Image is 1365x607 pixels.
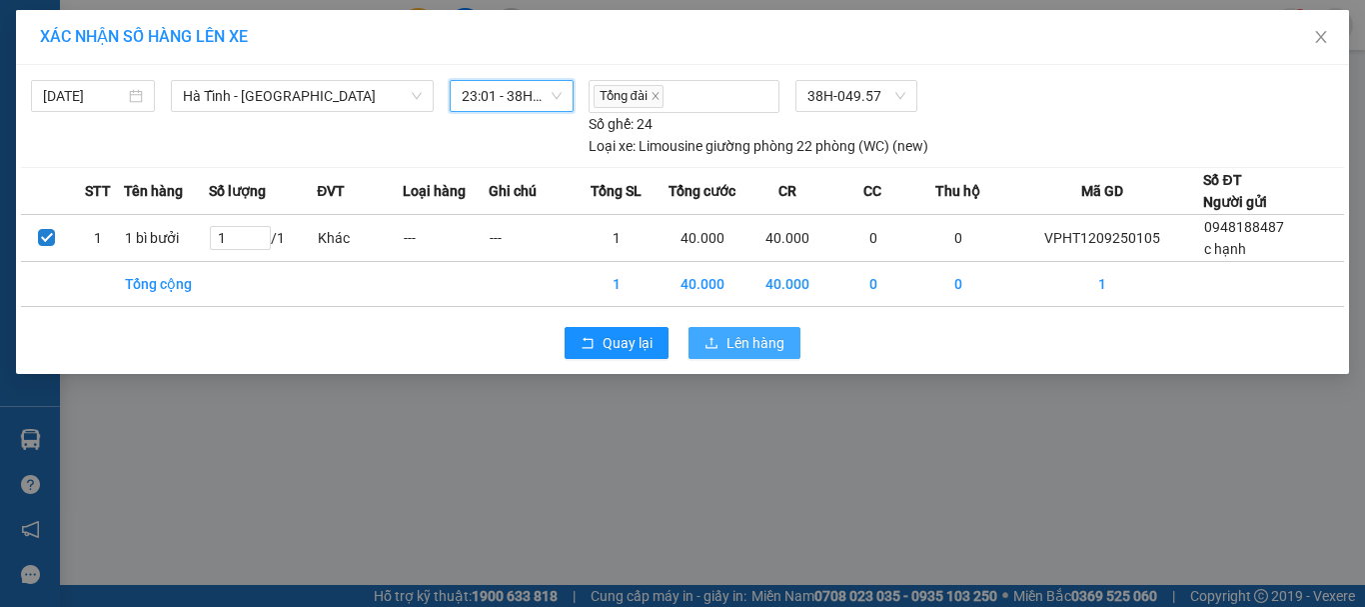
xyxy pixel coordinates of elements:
[40,27,248,46] span: XÁC NHẬN SỐ HÀNG LÊN XE
[916,214,1002,261] td: 0
[574,214,660,261] td: 1
[744,214,830,261] td: 40.000
[236,23,327,48] b: Phú Quý
[1203,169,1267,213] div: Số ĐT Người gửi
[317,180,345,202] span: ĐVT
[830,214,916,261] td: 0
[403,214,489,261] td: ---
[591,180,642,202] span: Tổng SL
[669,180,735,202] span: Tổng cước
[1293,10,1349,66] button: Close
[589,113,634,135] span: Số ghế:
[489,180,537,202] span: Ghi chú
[863,180,881,202] span: CC
[830,261,916,306] td: 0
[589,135,636,157] span: Loại xe:
[72,214,123,261] td: 1
[218,145,347,189] h1: VPHT1209250105
[462,81,562,111] span: 23:01 - 38H-049.57
[574,261,660,306] td: 1
[660,261,745,306] td: 40.000
[43,85,125,107] input: 12/09/2025
[589,113,653,135] div: 24
[317,214,403,261] td: Khác
[85,180,111,202] span: STT
[916,261,1002,306] td: 0
[688,327,800,359] button: uploadLên hàng
[1204,241,1246,257] span: c hạnh
[124,261,210,306] td: Tổng cộng
[183,81,422,111] span: Hà Tĩnh - Hà Nội
[111,49,454,74] li: 146 [GEOGRAPHIC_DATA], [GEOGRAPHIC_DATA]
[726,332,784,354] span: Lên hàng
[603,332,653,354] span: Quay lại
[1001,261,1203,306] td: 1
[1204,219,1284,235] span: 0948188487
[581,336,595,352] span: rollback
[778,180,796,202] span: CR
[209,180,266,202] span: Số lượng
[744,261,830,306] td: 40.000
[1001,214,1203,261] td: VPHT1209250105
[1081,180,1123,202] span: Mã GD
[124,180,183,202] span: Tên hàng
[403,180,466,202] span: Loại hàng
[124,214,210,261] td: 1 bì bưởi
[589,135,928,157] div: Limousine giường phòng 22 phòng (WC) (new)
[188,103,375,128] b: Gửi khách hàng
[209,214,317,261] td: / 1
[1313,29,1329,45] span: close
[807,81,905,111] span: 38H-049.57
[565,327,669,359] button: rollbackQuay lại
[935,180,980,202] span: Thu hộ
[411,90,423,102] span: down
[489,214,575,261] td: ---
[25,145,217,245] b: GỬI : VP [PERSON_NAME]
[660,214,745,261] td: 40.000
[111,74,454,99] li: Hotline: 19001874
[651,91,661,101] span: close
[594,85,664,108] span: Tổng đài
[704,336,718,352] span: upload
